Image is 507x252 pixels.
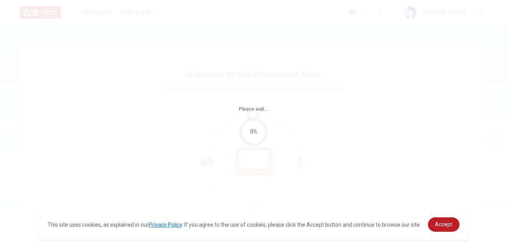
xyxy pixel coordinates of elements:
[149,222,182,228] a: Privacy Policy
[239,106,269,112] span: Please wait...
[435,221,452,227] span: Accept
[428,217,459,232] a: dismiss cookie message
[250,127,257,136] div: 0%
[48,222,421,228] span: This site uses cookies, as explained in our . If you agree to the use of cookies, please click th...
[38,210,469,240] div: cookieconsent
